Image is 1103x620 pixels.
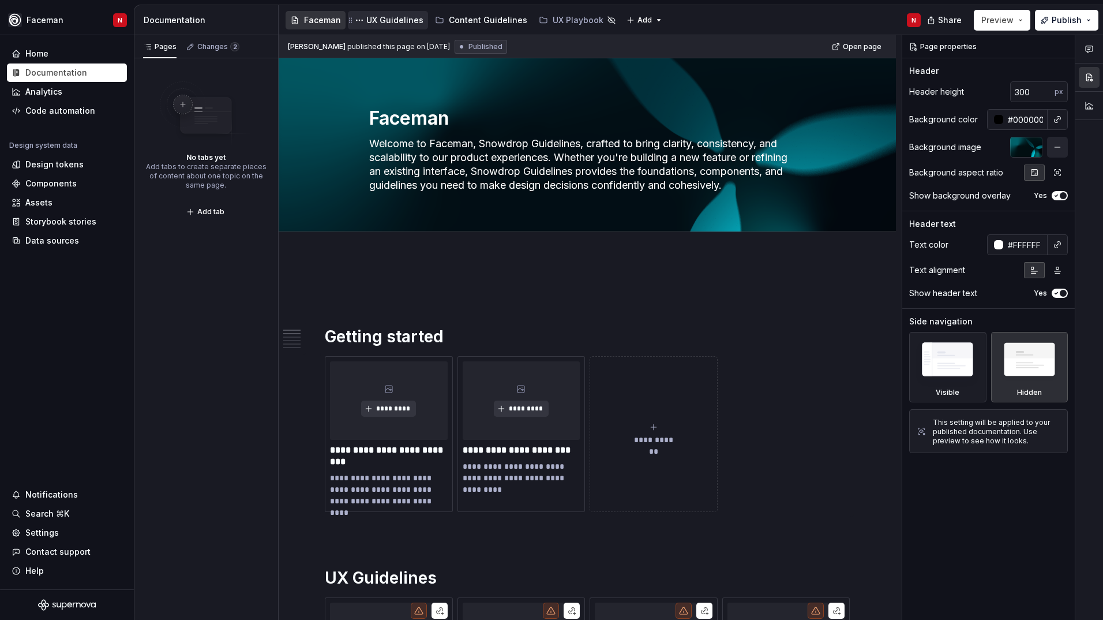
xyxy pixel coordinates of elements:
div: Hidden [1017,388,1042,397]
div: Search ⌘K [25,508,69,520]
a: Home [7,44,127,63]
div: This setting will be applied to your published documentation. Use preview to see how it looks. [933,418,1060,446]
a: UX Guidelines [348,11,428,29]
div: Analytics [25,86,62,98]
button: FacemanN [2,8,132,32]
span: Add [637,16,652,25]
button: Search ⌘K [7,505,127,523]
span: Preview [981,14,1014,26]
span: Published [468,42,502,51]
a: Open page [828,39,887,55]
div: Pages [143,42,177,51]
div: Header height [909,86,964,98]
div: Header text [909,218,956,230]
div: Side navigation [909,316,973,327]
div: Faceman [27,14,63,26]
p: px [1055,87,1063,96]
button: Notifications [7,485,127,504]
div: Settings [25,527,59,539]
div: Content Guidelines [449,14,527,26]
button: Add tab [183,204,230,220]
img: 87d06435-c97f-426c-aa5d-5eb8acd3d8b3.png [8,13,22,27]
span: Add tab [197,207,224,216]
h1: Getting started [325,326,850,347]
div: Home [25,48,48,59]
button: Add [623,12,666,28]
div: Background image [909,141,981,153]
div: Add tabs to create separate pieces of content about one topic on the same page. [145,162,267,190]
div: Text alignment [909,264,965,276]
div: Assets [25,197,52,208]
div: Documentation [25,67,87,79]
a: Data sources [7,231,127,250]
textarea: Welcome to Faceman, Snowdrop Guidelines, crafted to bring clarity, consistency, and scalability t... [367,135,803,195]
div: UX Guidelines [366,14,423,26]
div: Notifications [25,489,78,501]
button: Preview [974,10,1030,31]
svg: Supernova Logo [38,599,96,611]
div: Show background overlay [909,190,1011,201]
div: Documentation [144,14,273,26]
div: No tabs yet [186,153,226,162]
h1: UX Guidelines [325,567,850,588]
div: N [911,16,916,25]
div: Background color [909,114,978,125]
span: [PERSON_NAME] [288,42,346,51]
a: Design tokens [7,155,127,174]
div: Background aspect ratio [909,167,1003,178]
span: Publish [1052,14,1082,26]
div: Faceman [304,14,341,26]
div: Components [25,178,77,189]
input: Auto [1003,109,1048,130]
a: Components [7,174,127,193]
label: Yes [1034,289,1047,298]
div: Changes [197,42,239,51]
div: Design tokens [25,159,84,170]
div: UX Playbook [553,14,603,26]
div: Code automation [25,105,95,117]
a: Faceman [286,11,346,29]
div: Visible [936,388,959,397]
div: published this page on [DATE] [347,42,450,51]
div: Page tree [286,9,621,32]
a: Assets [7,193,127,212]
button: Help [7,562,127,580]
div: Show header text [909,287,977,299]
div: Hidden [991,332,1068,402]
a: Settings [7,524,127,542]
span: 2 [230,42,239,51]
a: Documentation [7,64,127,82]
input: Auto [1003,234,1048,255]
button: Share [921,10,969,31]
div: Visible [909,332,986,402]
span: Share [938,14,962,26]
div: N [118,16,122,25]
div: Text color [909,239,948,251]
div: Header [909,65,939,77]
label: Yes [1034,191,1047,200]
a: Storybook stories [7,212,127,231]
div: Help [25,565,44,577]
div: Contact support [25,546,91,558]
a: Analytics [7,83,127,101]
span: Open page [843,42,881,51]
div: Data sources [25,235,79,246]
a: UX Playbook [534,11,621,29]
div: Design system data [9,141,77,150]
button: Publish [1035,10,1098,31]
button: Contact support [7,543,127,561]
a: Content Guidelines [430,11,532,29]
input: Auto [1010,81,1055,102]
textarea: Faceman [367,104,803,132]
a: Code automation [7,102,127,120]
div: Storybook stories [25,216,96,227]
